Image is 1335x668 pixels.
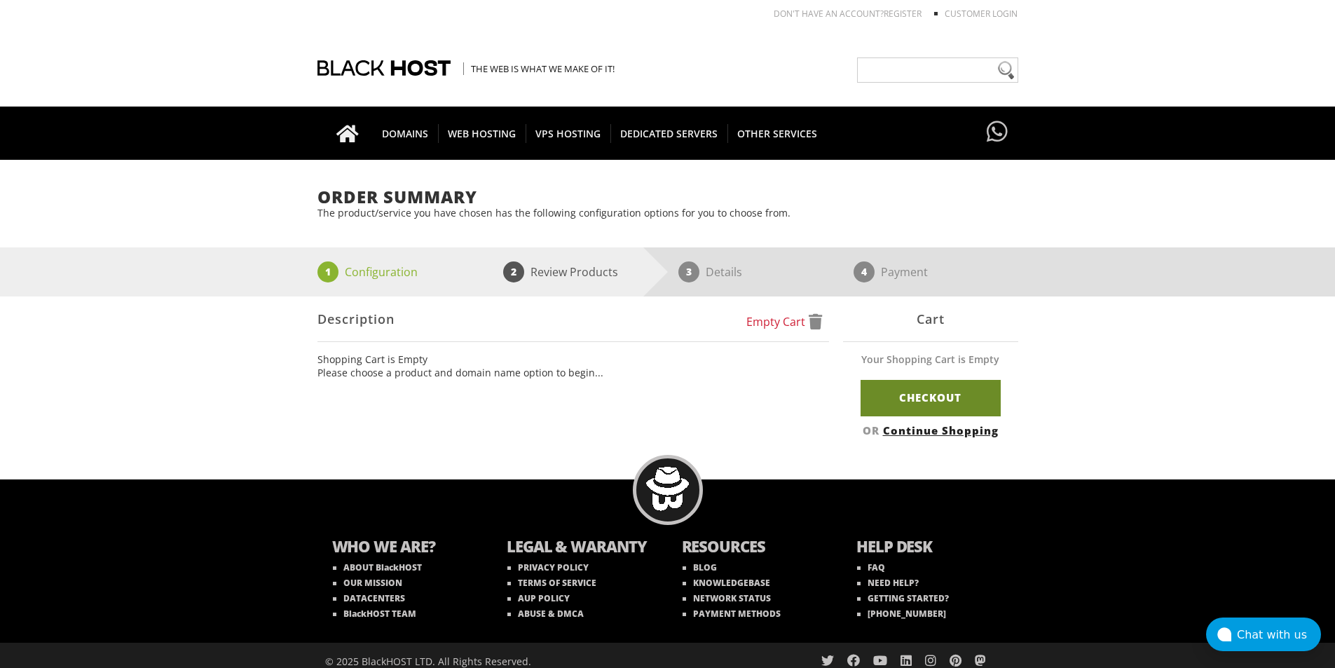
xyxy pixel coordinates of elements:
span: 3 [678,261,699,282]
span: WEB HOSTING [438,124,526,143]
b: WHO WE ARE? [332,536,479,560]
a: REGISTER [884,8,922,20]
span: OTHER SERVICES [727,124,827,143]
b: LEGAL & WARANTY [507,536,654,560]
h1: Order Summary [317,188,1018,206]
a: GETTING STARTED? [857,592,949,604]
a: TERMS OF SERVICE [507,577,596,589]
a: OUR MISSION [333,577,402,589]
a: BlackHOST TEAM [333,608,416,620]
a: KNOWLEDGEBASE [683,577,770,589]
a: ABUSE & DMCA [507,608,584,620]
img: BlackHOST mascont, Blacky. [645,467,690,511]
a: PAYMENT METHODS [683,608,781,620]
a: ABOUT BlackHOST [333,561,422,573]
a: AUP POLICY [507,592,570,604]
a: Continue Shopping [883,423,999,437]
a: FAQ [857,561,885,573]
a: Go to homepage [322,107,373,160]
p: Payment [881,261,928,282]
p: Review Products [530,261,618,282]
a: [PHONE_NUMBER] [857,608,946,620]
span: VPS HOSTING [526,124,611,143]
p: Configuration [345,261,418,282]
a: DOMAINS [372,107,439,160]
p: Details [706,261,742,282]
a: NEED HELP? [857,577,919,589]
span: 2 [503,261,524,282]
a: Have questions? [983,107,1011,158]
p: The product/service you have chosen has the following configuration options for you to choose from. [317,206,1018,219]
span: DOMAINS [372,124,439,143]
div: Chat with us [1237,628,1321,641]
a: VPS HOSTING [526,107,611,160]
b: RESOURCES [682,536,829,560]
a: WEB HOSTING [438,107,526,160]
a: Checkout [861,380,1001,416]
a: DATACENTERS [333,592,405,604]
a: Empty Cart [746,314,822,329]
a: NETWORK STATUS [683,592,771,604]
b: HELP DESK [856,536,1004,560]
a: DEDICATED SERVERS [610,107,728,160]
input: Need help? [857,57,1018,83]
a: OTHER SERVICES [727,107,827,160]
span: 1 [317,261,338,282]
li: Don't have an account? [753,8,922,20]
div: Cart [843,296,1018,342]
a: BLOG [683,561,717,573]
span: DEDICATED SERVERS [610,124,728,143]
button: Chat with us [1206,618,1321,651]
a: Customer Login [945,8,1018,20]
span: The Web is what we make of it! [463,62,615,75]
span: 4 [854,261,875,282]
ul: Shopping Cart is Empty Please choose a product and domain name option to begin... [317,353,829,379]
div: Description [317,296,829,342]
a: PRIVACY POLICY [507,561,589,573]
div: OR [843,423,1018,437]
div: Your Shopping Cart is Empty [843,353,1018,380]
